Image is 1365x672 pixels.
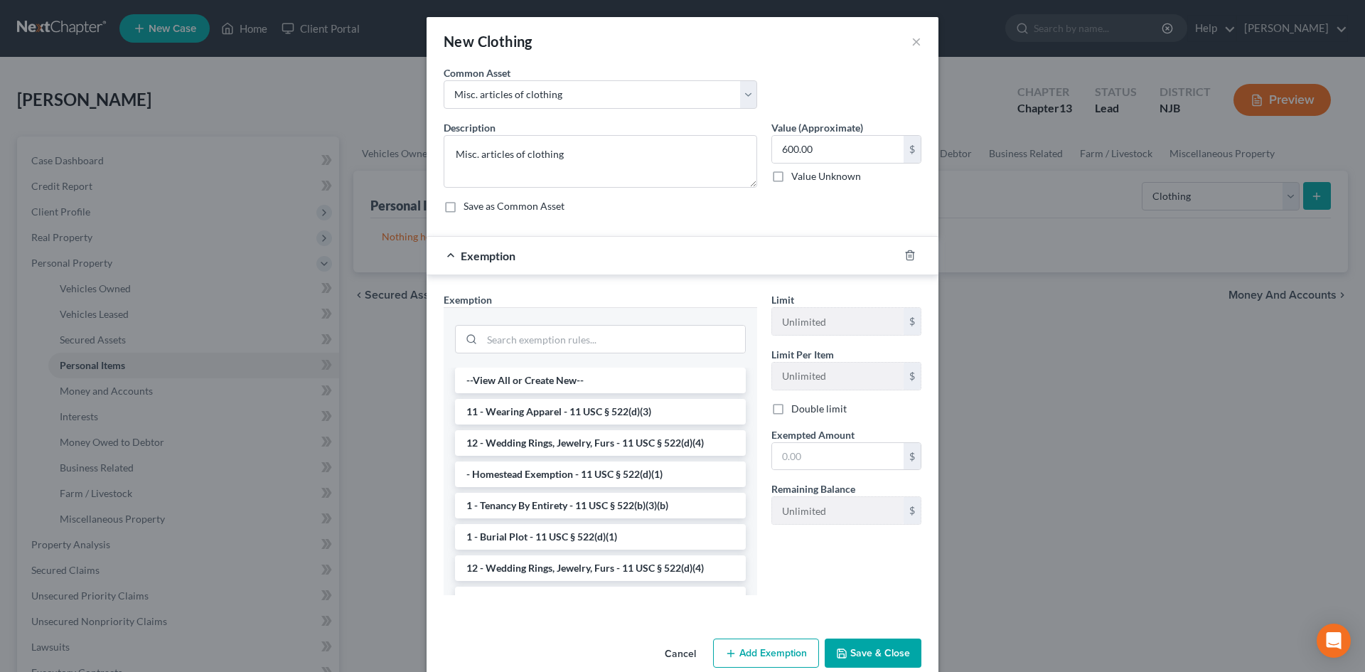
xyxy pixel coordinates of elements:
li: - Homestead Exemption - 11 USC § 522(d)(1) [455,462,746,487]
button: Save & Close [825,639,921,668]
span: Exemption [461,249,515,262]
button: × [911,33,921,50]
input: -- [772,497,904,524]
input: 0.00 [772,443,904,470]
span: Exempted Amount [771,429,855,441]
label: Value Unknown [791,169,861,183]
li: 11 - Wearing Apparel - 11 USC § 522(d)(3) [455,399,746,425]
div: New Clothing [444,31,532,51]
div: $ [904,363,921,390]
button: Add Exemption [713,639,819,668]
div: Open Intercom Messenger [1317,624,1351,658]
button: Cancel [653,640,707,668]
li: 12 - Wedding Rings, Jewelry, Furs - 11 USC § 522(d)(4) [455,430,746,456]
label: Limit Per Item [771,347,834,362]
label: Save as Common Asset [464,199,564,213]
div: $ [904,497,921,524]
li: 1 - Tenancy By Entirety - 11 USC § 522(b)(3)(b) [455,493,746,518]
label: Remaining Balance [771,481,855,496]
li: 12 - Wedding Rings, Jewelry, Furs - 11 USC § 522(d)(4) [455,555,746,581]
div: $ [904,136,921,163]
input: -- [772,308,904,335]
li: 1 - Burial Plot - 11 USC § 522(d)(1) [455,524,746,550]
input: -- [772,363,904,390]
span: Exemption [444,294,492,306]
span: Limit [771,294,794,306]
div: $ [904,443,921,470]
input: Search exemption rules... [482,326,745,353]
input: 0.00 [772,136,904,163]
label: Common Asset [444,65,510,80]
span: Description [444,122,496,134]
div: $ [904,308,921,335]
label: Double limit [791,402,847,416]
li: --View All or Create New-- [455,368,746,393]
li: 13 - Animals & Livestock - 11 USC § 522(d)(3) [455,587,746,612]
label: Value (Approximate) [771,120,863,135]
